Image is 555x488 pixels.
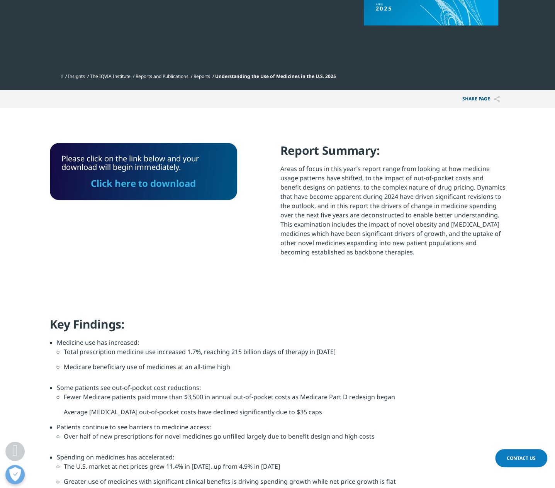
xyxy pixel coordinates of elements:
[57,383,506,422] li: Some patients see out-of-pocket cost reductions:
[57,392,506,417] ul: Average [MEDICAL_DATA] out-of-pocket costs have declined significantly due to $35 caps
[64,432,506,447] li: Over half of new prescriptions for novel medicines go unfilled largely due to benefit design and ...
[91,177,196,190] a: Click here to download
[215,73,336,80] span: Understanding the Use of Medicines in the U.S. 2025
[50,317,506,338] h4: Key Findings:
[280,143,506,164] h4: Report Summary:
[193,73,210,80] a: Reports
[280,164,506,263] p: Areas of focus in this year’s report range from looking at how medicine usage patterns have shift...
[136,73,188,80] a: Reports and Publications
[64,462,506,477] li: The U.S. market at net prices grew 11.4% in [DATE], up from 4.9% in [DATE]
[68,73,85,80] a: Insights
[457,90,506,108] p: Share PAGE
[57,338,506,383] li: Medicine use has increased:
[64,392,506,407] li: Fewer Medicare patients paid more than $3,500 in annual out-of-pocket costs as Medicare Part D re...
[494,96,500,102] img: Share PAGE
[495,449,547,467] a: Contact Us
[457,90,506,108] button: Share PAGEShare PAGE
[64,347,506,362] li: Total prescription medicine use increased 1.7%, reaching 215 billion days of therapy in [DATE]
[61,154,226,188] div: Please click on the link below and your download will begin immediately.
[57,422,506,452] li: Patients continue to see barriers to medicine access:
[64,362,506,377] li: Medicare beneficiary use of medicines at an all-time high
[507,455,536,461] span: Contact Us
[5,465,25,484] button: 개방형 기본 설정
[90,73,131,80] a: The IQVIA Institute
